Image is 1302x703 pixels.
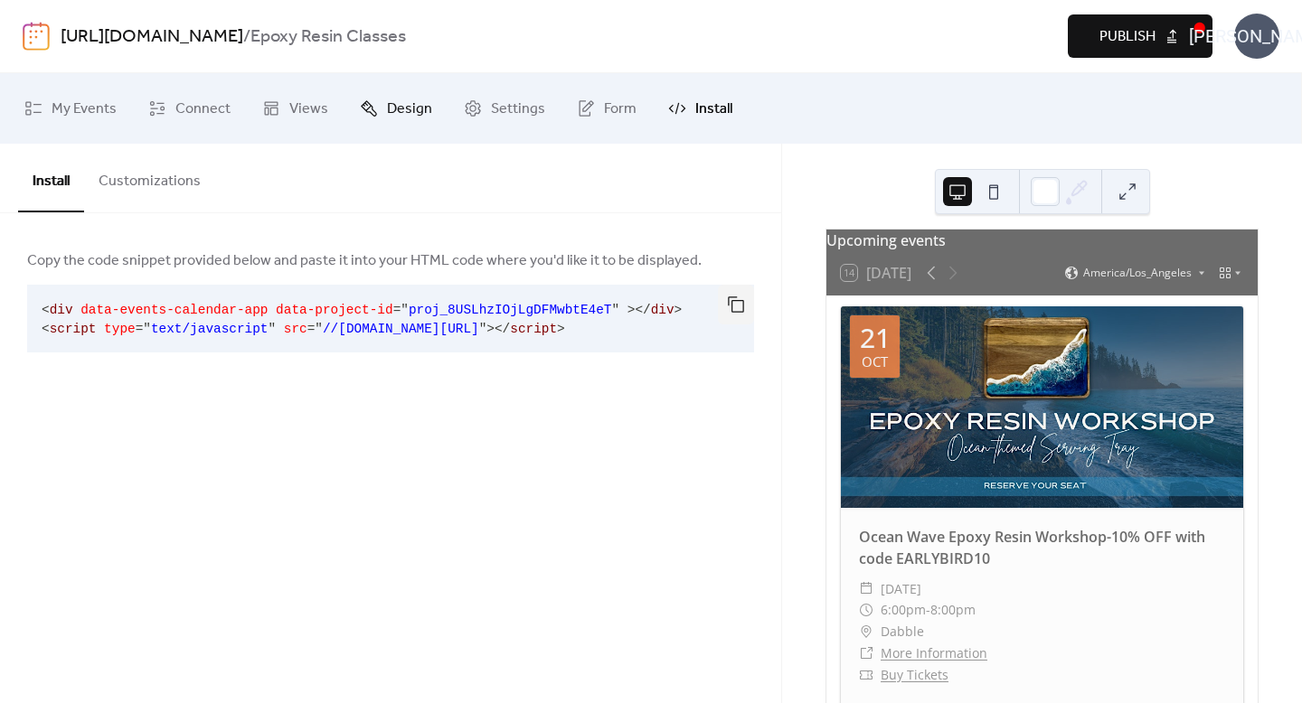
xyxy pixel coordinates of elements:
a: Connect [135,80,244,136]
span: data-project-id [276,303,393,317]
span: > [675,303,683,317]
span: > [557,322,565,336]
span: " [611,303,619,317]
a: [URL][DOMAIN_NAME] [61,20,243,54]
div: ​ [859,642,873,664]
span: script [50,322,97,336]
span: = [136,322,144,336]
span: Connect [175,95,231,124]
span: 8:00pm [930,599,976,621]
span: " [479,322,487,336]
span: div [651,303,675,317]
span: My Events [52,95,117,124]
span: proj_8USLhzIOjLgDFMwbtE4eT [409,303,612,317]
span: = [393,303,401,317]
div: ​ [859,664,873,686]
span: text/javascript [151,322,269,336]
span: </ [635,303,650,317]
a: Install [655,80,746,136]
div: Oct [862,355,888,369]
span: script [510,322,557,336]
div: ​ [859,599,873,621]
button: Install [18,144,84,212]
button: Customizations [84,144,215,211]
div: [PERSON_NAME] [1234,14,1279,59]
span: 6:00pm [881,599,926,621]
span: Install [695,95,732,124]
b: / [243,20,250,54]
span: type [104,322,136,336]
span: > [486,322,495,336]
a: Settings [450,80,559,136]
span: Form [604,95,637,124]
a: Form [563,80,650,136]
span: data-events-calendar-app [80,303,268,317]
img: logo [23,22,50,51]
span: //[DOMAIN_NAME][URL] [323,322,479,336]
span: Copy the code snippet provided below and paste it into your HTML code where you'd like it to be d... [27,250,702,272]
div: ​ [859,621,873,642]
a: Design [346,80,446,136]
span: " [143,322,151,336]
span: src [284,322,307,336]
span: < [42,303,50,317]
span: div [50,303,73,317]
span: [DATE] [881,578,921,600]
span: = [307,322,316,336]
b: Epoxy Resin Classes [250,20,406,54]
a: More Information [881,644,987,661]
span: Publish [1099,26,1156,48]
div: Upcoming events [826,230,1258,251]
span: - [926,599,930,621]
a: Views [249,80,342,136]
span: " [268,322,276,336]
span: Settings [491,95,545,124]
span: Design [387,95,432,124]
span: Dabble [881,621,924,642]
a: Buy Tickets [881,666,948,683]
button: Publish [1068,14,1212,58]
span: < [42,322,50,336]
span: </ [495,322,510,336]
div: 21 [860,324,891,351]
span: America/Los_Angeles [1083,267,1192,278]
a: My Events [11,80,130,136]
a: Ocean Wave Epoxy Resin Workshop-10% OFF with code EARLYBIRD10 [859,527,1205,568]
span: Views [289,95,328,124]
span: > [627,303,636,317]
div: ​ [859,578,873,600]
span: " [401,303,409,317]
span: " [315,322,323,336]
